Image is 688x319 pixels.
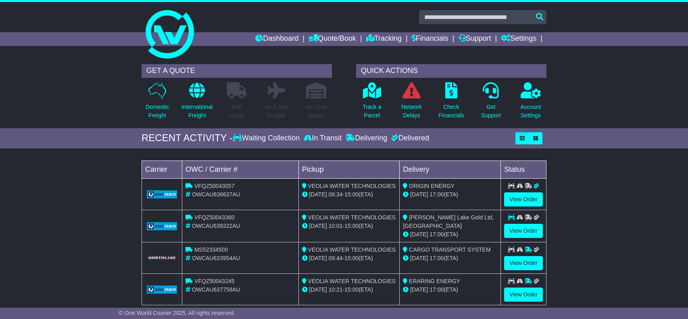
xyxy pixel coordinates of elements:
[403,254,497,263] div: (ETA)
[362,82,382,124] a: Track aParcel
[181,103,213,120] p: International Freight
[194,246,228,253] span: MS52334500
[233,134,302,143] div: Waiting Collection
[227,103,247,120] p: Full Loads
[308,183,396,189] span: VEOLIA WATER TECHNOLOGIES
[459,32,491,46] a: Support
[504,192,543,206] a: View Order
[403,214,494,229] span: [PERSON_NAME] Lake Gold Ltd, [GEOGRAPHIC_DATA]
[429,255,444,261] span: 17:00
[344,134,389,143] div: Delivering
[308,214,396,221] span: VEOLIA WATER TECHNOLOGIES
[403,190,497,199] div: (ETA)
[504,288,543,302] a: View Order
[366,32,402,46] a: Tracking
[192,223,240,229] span: OWCAU638322AU
[401,82,422,124] a: NetworkDelays
[302,190,396,199] div: - (ETA)
[142,161,182,178] td: Carrier
[192,286,240,293] span: OWCAU637758AU
[409,278,460,284] span: ERARING ENERGY
[305,103,327,120] p: Air / Sea Depot
[192,191,240,198] span: OWCAU636637AU
[182,161,299,178] td: OWC / Carrier #
[302,134,344,143] div: In Transit
[309,32,356,46] a: Quote/Book
[308,246,396,253] span: VEOLIA WATER TECHNOLOGIES
[521,103,541,120] p: Account Settings
[146,103,169,120] p: Domestic Freight
[329,191,343,198] span: 08:34
[429,286,444,293] span: 17:00
[439,103,464,120] p: Check Financials
[504,224,543,238] a: View Order
[481,82,501,124] a: GetSupport
[389,134,429,143] div: Delivered
[142,64,332,78] div: GET A QUOTE
[344,223,359,229] span: 15:00
[344,255,359,261] span: 15:00
[192,255,240,261] span: OWCAU633954AU
[194,278,235,284] span: VFQZ50043245
[363,103,381,120] p: Track a Parcel
[147,222,177,230] img: GetCarrierServiceLogo
[410,286,428,293] span: [DATE]
[309,191,327,198] span: [DATE]
[438,82,465,124] a: CheckFinancials
[302,222,396,230] div: - (ETA)
[501,161,546,178] td: Status
[145,82,169,124] a: DomesticFreight
[429,231,444,238] span: 17:00
[302,286,396,294] div: - (ETA)
[265,103,288,120] p: Air & Sea Freight
[356,64,546,78] div: QUICK ACTIONS
[147,256,177,261] img: GetCarrierServiceLogo
[409,246,490,253] span: CARGO TRANSPORT SYSTEM
[309,255,327,261] span: [DATE]
[298,161,400,178] td: Pickup
[309,223,327,229] span: [DATE]
[501,32,536,46] a: Settings
[403,286,497,294] div: (ETA)
[308,278,396,284] span: VEOLIA WATER TECHNOLOGIES
[429,191,444,198] span: 17:00
[409,183,454,189] span: ORIGIN ENERGY
[504,256,543,270] a: View Order
[410,191,428,198] span: [DATE]
[403,230,497,239] div: (ETA)
[481,103,501,120] p: Get Support
[119,310,235,316] span: © One World Courier 2025. All rights reserved.
[329,286,343,293] span: 10:21
[309,286,327,293] span: [DATE]
[255,32,298,46] a: Dashboard
[329,223,343,229] span: 10:01
[181,82,213,124] a: InternationalFreight
[302,254,396,263] div: - (ETA)
[194,183,235,189] span: VFQZ50043057
[410,255,428,261] span: [DATE]
[194,214,235,221] span: VFQZ50043360
[410,231,428,238] span: [DATE]
[412,32,448,46] a: Financials
[344,286,359,293] span: 15:00
[520,82,542,124] a: AccountSettings
[344,191,359,198] span: 15:00
[329,255,343,261] span: 09:44
[147,286,177,294] img: GetCarrierServiceLogo
[400,161,501,178] td: Delivery
[142,132,233,144] div: RECENT ACTIVITY -
[401,103,422,120] p: Network Delays
[147,190,177,198] img: GetCarrierServiceLogo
